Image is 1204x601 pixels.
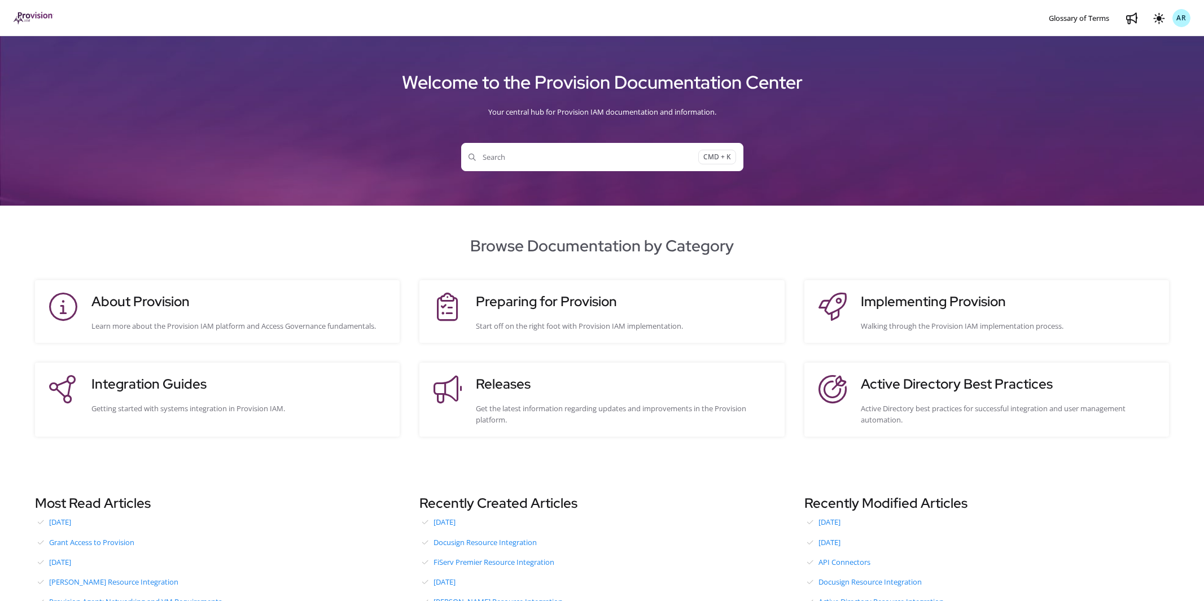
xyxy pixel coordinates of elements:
[861,291,1158,312] h3: Implementing Provision
[816,374,1158,425] a: Active Directory Best PracticesActive Directory best practices for successful integration and use...
[14,67,1190,98] h1: Welcome to the Provision Documentation Center
[804,534,1169,551] a: [DATE]
[91,403,388,414] div: Getting started with systems integration in Provision IAM.
[476,291,773,312] h3: Preparing for Provision
[476,320,773,332] div: Start off on the right foot with Provision IAM implementation.
[1049,13,1109,23] span: Glossary of Terms
[35,534,400,551] a: Grant Access to Provision
[861,374,1158,394] h3: Active Directory Best Practices
[35,573,400,590] a: [PERSON_NAME] Resource Integration
[1123,9,1141,27] a: Whats new
[461,143,743,171] button: SearchCMD + K
[46,291,388,332] a: About ProvisionLearn more about the Provision IAM platform and Access Governance fundamentals.
[14,234,1190,258] h2: Browse Documentation by Category
[35,554,400,570] a: [DATE]
[804,554,1169,570] a: API Connectors
[698,150,736,165] span: CMD + K
[14,98,1190,126] div: Your central hub for Provision IAM documentation and information.
[861,320,1158,332] div: Walking through the Provision IAM implementation process.
[14,12,54,24] img: brand logo
[419,573,784,590] a: [DATE]
[431,291,773,332] a: Preparing for ProvisionStart off on the right foot with Provision IAM implementation.
[419,513,784,530] a: [DATE]
[1172,9,1190,27] button: AR
[419,534,784,551] a: Docusign Resource Integration
[1176,13,1187,24] span: AR
[861,403,1158,425] div: Active Directory best practices for successful integration and user management automation.
[476,374,773,394] h3: Releases
[476,403,773,425] div: Get the latest information regarding updates and improvements in the Provision platform.
[469,151,698,163] span: Search
[804,573,1169,590] a: Docusign Resource Integration
[419,554,784,570] a: FiServ Premier Resource Integration
[804,493,1169,513] h3: Recently Modified Articles
[35,513,400,530] a: [DATE]
[431,374,773,425] a: ReleasesGet the latest information regarding updates and improvements in the Provision platform.
[91,374,388,394] h3: Integration Guides
[35,493,400,513] h3: Most Read Articles
[1150,9,1168,27] button: Theme options
[91,291,388,312] h3: About Provision
[419,493,784,513] h3: Recently Created Articles
[816,291,1158,332] a: Implementing ProvisionWalking through the Provision IAM implementation process.
[91,320,388,332] div: Learn more about the Provision IAM platform and Access Governance fundamentals.
[804,513,1169,530] a: [DATE]
[46,374,388,425] a: Integration GuidesGetting started with systems integration in Provision IAM.
[14,12,54,25] a: Project logo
